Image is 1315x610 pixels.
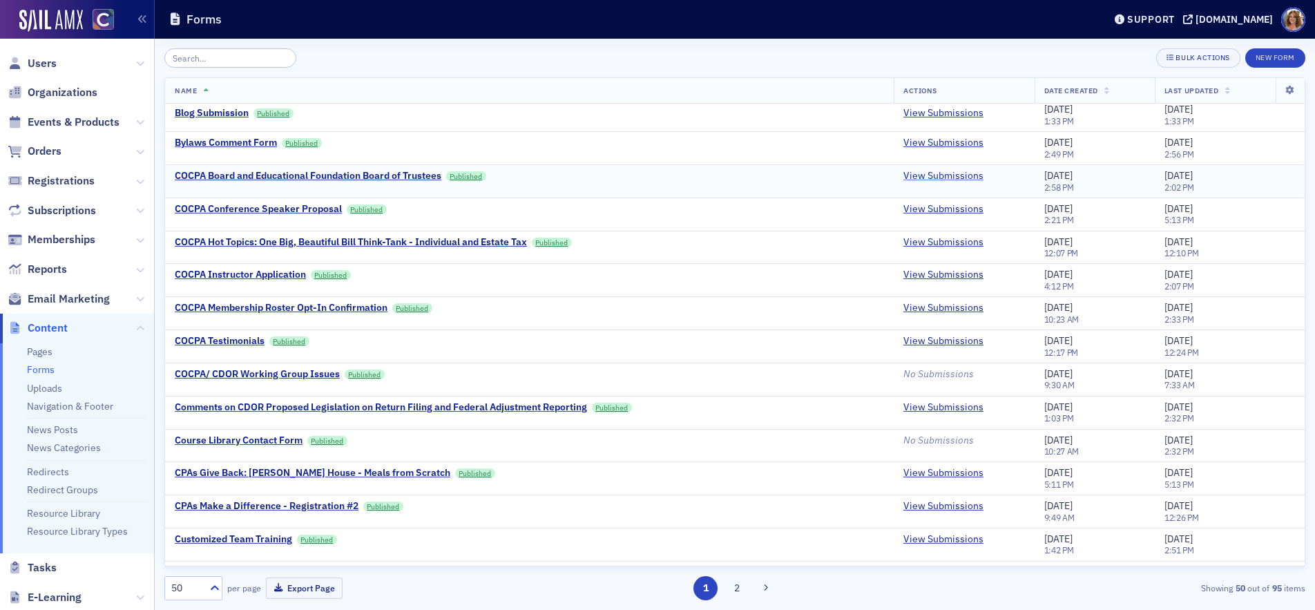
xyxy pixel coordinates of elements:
[28,56,57,71] span: Users
[269,336,309,346] a: Published
[8,321,68,336] a: Content
[1164,479,1194,490] time: 5:13 PM
[1164,86,1218,95] span: Last Updated
[1044,412,1074,423] time: 1:03 PM
[8,115,119,130] a: Events & Products
[1044,446,1079,457] time: 10:27 AM
[28,560,57,575] span: Tasks
[1156,48,1240,68] button: Bulk Actions
[1044,268,1073,280] span: [DATE]
[175,435,303,447] a: Course Library Contact Form
[1044,236,1073,248] span: [DATE]
[175,401,587,414] a: Comments on CDOR Proposed Legislation on Return Filing and Federal Adjustment Reporting
[1281,8,1305,32] span: Profile
[1164,301,1193,314] span: [DATE]
[8,173,95,189] a: Registrations
[175,302,387,314] div: COCPA Membership Roster Opt-In Confirmation
[28,115,119,130] span: Events & Products
[282,138,322,148] a: Published
[28,144,61,159] span: Orders
[8,590,81,605] a: E-Learning
[934,582,1305,594] div: Showing out of items
[227,582,261,594] label: per page
[1164,103,1193,115] span: [DATE]
[1044,214,1074,225] time: 2:21 PM
[532,238,572,247] a: Published
[1183,15,1278,24] button: [DOMAIN_NAME]
[1044,247,1079,258] time: 12:07 PM
[1164,182,1194,193] time: 2:02 PM
[1164,401,1193,413] span: [DATE]
[1164,236,1193,248] span: [DATE]
[311,270,351,280] a: Published
[1044,479,1074,490] time: 5:11 PM
[175,533,292,546] a: Customized Team Training
[1127,13,1175,26] div: Support
[19,10,83,32] a: SailAMX
[1044,566,1073,578] span: [DATE]
[8,560,57,575] a: Tasks
[175,86,197,95] span: Name
[1044,512,1075,523] time: 9:49 AM
[903,137,983,149] a: View Submissions
[1164,533,1193,545] span: [DATE]
[1245,50,1305,63] a: New Form
[1269,582,1284,594] strong: 95
[903,236,983,249] a: View Submissions
[1164,347,1199,358] time: 12:24 PM
[903,107,983,120] a: View Submissions
[27,525,128,537] a: Resource Library Types
[1164,169,1193,182] span: [DATE]
[8,85,97,100] a: Organizations
[903,86,937,95] span: Actions
[1164,379,1195,390] time: 7:33 AM
[175,236,527,249] div: COCPA Hot Topics: One Big, Beautiful Bill Think-Tank - Individual and Estate Tax
[8,232,95,247] a: Memberships
[1044,368,1073,380] span: [DATE]
[27,441,101,454] a: News Categories
[28,173,95,189] span: Registrations
[1044,202,1073,215] span: [DATE]
[28,321,68,336] span: Content
[1233,582,1247,594] strong: 50
[175,269,306,281] a: COCPA Instructor Application
[1164,214,1194,225] time: 5:13 PM
[28,590,81,605] span: E-Learning
[1044,544,1074,555] time: 1:42 PM
[28,85,97,100] span: Organizations
[347,204,387,214] a: Published
[1044,533,1073,545] span: [DATE]
[693,576,718,600] button: 1
[455,468,495,478] a: Published
[175,170,441,182] div: COCPA Board and Educational Foundation Board of Trustees
[1164,247,1199,258] time: 12:10 PM
[1245,48,1305,68] button: New Form
[27,382,62,394] a: Uploads
[1164,512,1199,523] time: 12:26 PM
[175,368,340,381] a: COCPA/ CDOR Working Group Issues
[8,292,110,307] a: Email Marketing
[175,137,277,149] a: Bylaws Comment Form
[1044,466,1073,479] span: [DATE]
[175,335,265,347] div: COCPA Testimonials
[1044,301,1073,314] span: [DATE]
[1164,149,1194,160] time: 2:56 PM
[1164,136,1193,149] span: [DATE]
[363,502,403,511] a: Published
[297,535,337,544] a: Published
[164,48,296,68] input: Search…
[27,400,113,412] a: Navigation & Footer
[1044,347,1079,358] time: 12:17 PM
[1164,115,1194,126] time: 1:33 PM
[1164,280,1194,292] time: 2:07 PM
[345,370,385,379] a: Published
[903,269,983,281] a: View Submissions
[28,292,110,307] span: Email Marketing
[175,107,249,120] div: Blog Submission
[175,467,450,479] a: CPAs Give Back: [PERSON_NAME] House - Meals from Scratch
[266,578,343,599] button: Export Page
